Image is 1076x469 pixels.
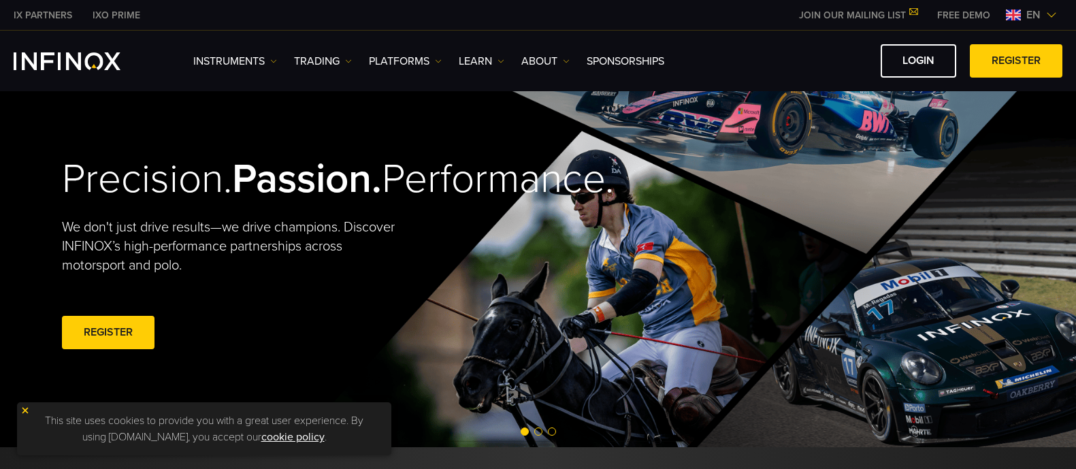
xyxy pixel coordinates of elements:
a: Learn [459,53,504,69]
strong: Passion. [232,155,382,204]
span: Go to slide 3 [548,427,556,436]
a: cookie policy [261,430,325,444]
a: INFINOX MENU [927,8,1000,22]
span: Go to slide 2 [534,427,542,436]
a: ABOUT [521,53,570,69]
p: This site uses cookies to provide you with a great user experience. By using [DOMAIN_NAME], you a... [24,409,385,449]
a: INFINOX [3,8,82,22]
span: en [1021,7,1046,23]
a: JOIN OUR MAILING LIST [789,10,927,21]
h2: Precision. Performance. [62,155,491,204]
a: INFINOX Logo [14,52,152,70]
a: LOGIN [881,44,956,78]
a: SPONSORSHIPS [587,53,664,69]
a: REGISTER [970,44,1062,78]
span: Go to slide 1 [521,427,529,436]
p: We don't just drive results—we drive champions. Discover INFINOX’s high-performance partnerships ... [62,218,405,275]
a: Instruments [193,53,277,69]
a: TRADING [294,53,352,69]
a: REGISTER [62,316,154,349]
img: yellow close icon [20,406,30,415]
a: PLATFORMS [369,53,442,69]
a: INFINOX [82,8,150,22]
